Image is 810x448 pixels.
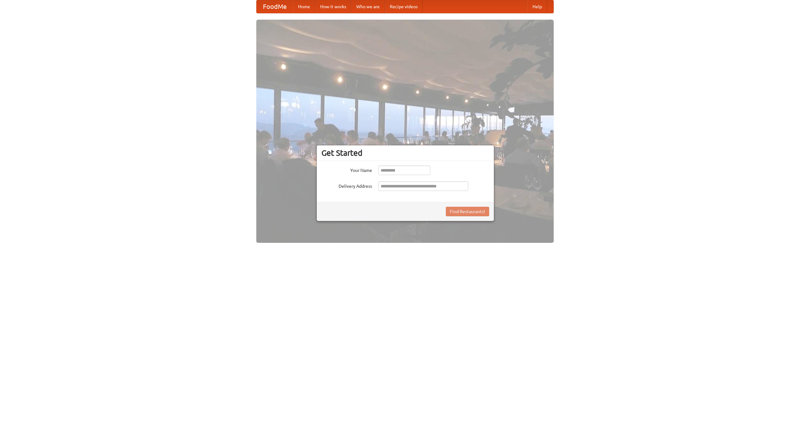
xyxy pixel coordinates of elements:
label: Your Name [321,166,372,174]
a: How it works [315,0,351,13]
a: FoodMe [257,0,293,13]
a: Recipe videos [385,0,423,13]
label: Delivery Address [321,181,372,189]
h3: Get Started [321,148,489,158]
a: Help [527,0,547,13]
a: Who we are [351,0,385,13]
a: Home [293,0,315,13]
button: Find Restaurants! [446,207,489,216]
